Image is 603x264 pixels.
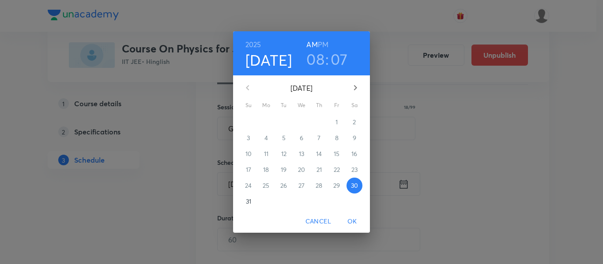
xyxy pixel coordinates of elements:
[246,197,251,206] p: 31
[338,213,366,230] button: OK
[351,181,358,190] p: 30
[325,50,329,68] h3: :
[331,50,348,68] button: 07
[318,38,328,51] button: PM
[245,51,292,69] button: [DATE]
[276,101,292,110] span: Tu
[306,50,324,68] button: 08
[302,213,335,230] button: Cancel
[306,38,317,51] button: AM
[347,178,362,193] button: 30
[305,216,331,227] span: Cancel
[241,193,256,209] button: 31
[258,101,274,110] span: Mo
[342,216,363,227] span: OK
[294,101,309,110] span: We
[245,38,261,51] button: 2025
[258,83,345,93] p: [DATE]
[347,101,362,110] span: Sa
[311,101,327,110] span: Th
[329,101,345,110] span: Fr
[241,101,256,110] span: Su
